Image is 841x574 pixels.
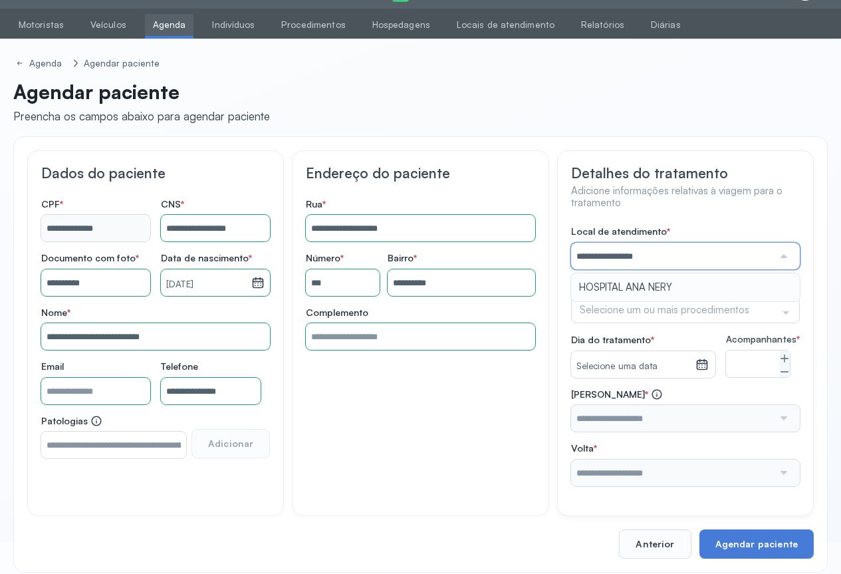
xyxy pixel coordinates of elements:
a: Agendar paciente [81,55,163,72]
button: Adicionar [191,429,270,458]
small: [DATE] [166,278,246,291]
span: Complemento [306,307,368,319]
span: Rua [306,198,326,210]
h3: Detalhes do tratamento [571,164,800,182]
a: Indivíduos [204,14,263,36]
a: Hospedagens [364,14,438,36]
div: Agendar paciente [84,58,160,69]
li: HOSPITAL ANA NERY [571,273,800,302]
span: Email [41,360,64,372]
a: Agenda [13,55,68,72]
span: Patologias [41,415,102,427]
p: Agendar paciente [13,80,270,104]
h4: Adicione informações relativas à viagem para o tratamento [571,185,800,210]
span: Local de atendimento [571,225,670,237]
a: Diárias [643,14,689,36]
h3: Dados do paciente [41,164,270,182]
a: Procedimentos [273,14,353,36]
span: Volta [571,442,597,454]
span: Bairro [388,252,417,264]
span: [PERSON_NAME] [571,388,663,400]
span: Telefone [161,360,198,372]
a: Veículos [82,14,134,36]
span: Selecione um ou mais procedimentos [580,303,749,317]
div: Agenda [29,58,65,69]
a: Relatórios [573,14,632,36]
span: Documento com foto [41,252,139,264]
span: Acompanhantes [726,334,800,345]
span: Número [306,252,344,264]
div: Preencha os campos abaixo para agendar paciente [13,109,270,123]
button: Anterior [619,529,691,559]
button: Agendar paciente [699,529,814,559]
span: Dia do tratamento [571,334,654,346]
span: CPF [41,198,63,210]
small: Selecione uma data [576,360,691,373]
a: Motoristas [11,14,72,36]
span: Nome [41,307,70,319]
span: CNS [161,198,184,210]
a: Locais de atendimento [449,14,562,36]
a: Agenda [145,14,194,36]
h3: Endereço do paciente [306,164,535,182]
span: Data de nascimento [161,252,252,264]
